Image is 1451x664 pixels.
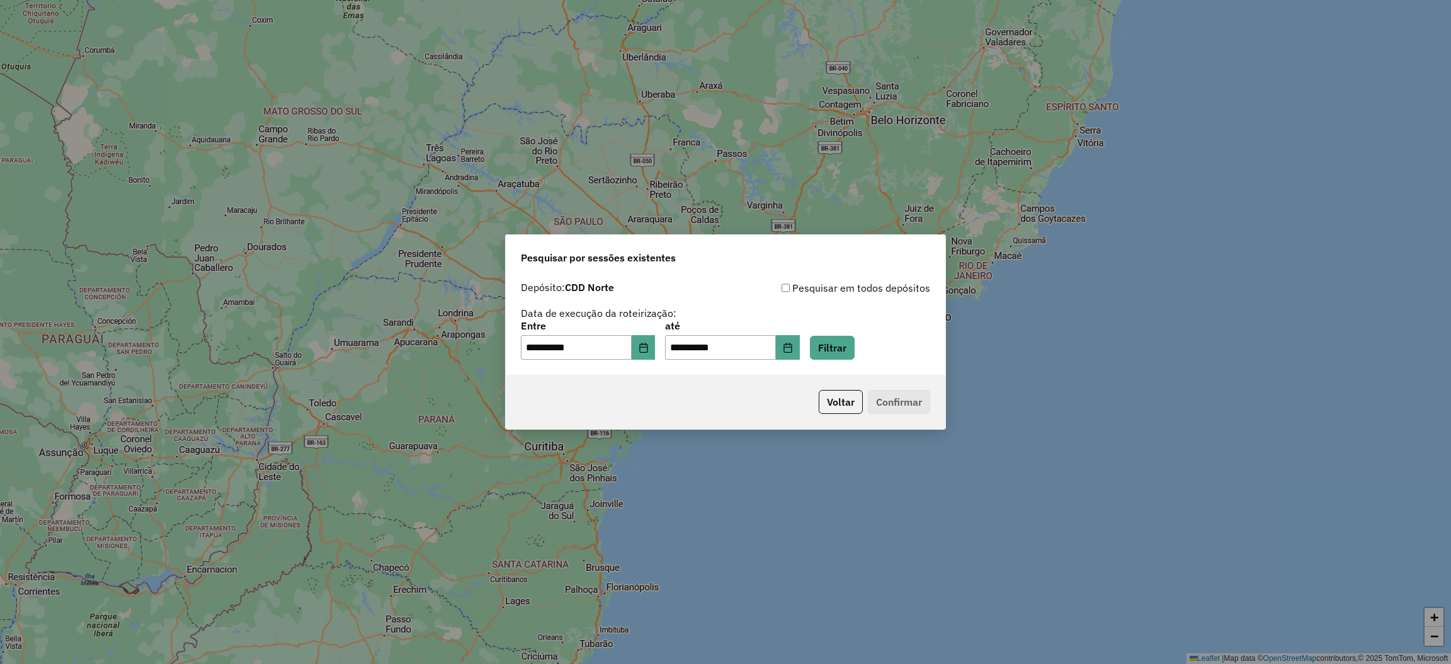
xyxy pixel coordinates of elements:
span: Pesquisar por sessões existentes [521,250,676,265]
strong: CDD Norte [565,281,614,294]
button: Choose Date [632,335,656,360]
label: Entre [521,318,655,333]
button: Choose Date [776,335,800,360]
button: Filtrar [810,336,855,360]
label: até [665,318,799,333]
label: Depósito: [521,280,614,295]
div: Pesquisar em todos depósitos [725,280,930,295]
button: Voltar [819,390,863,414]
label: Data de execução da roteirização: [521,306,676,321]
